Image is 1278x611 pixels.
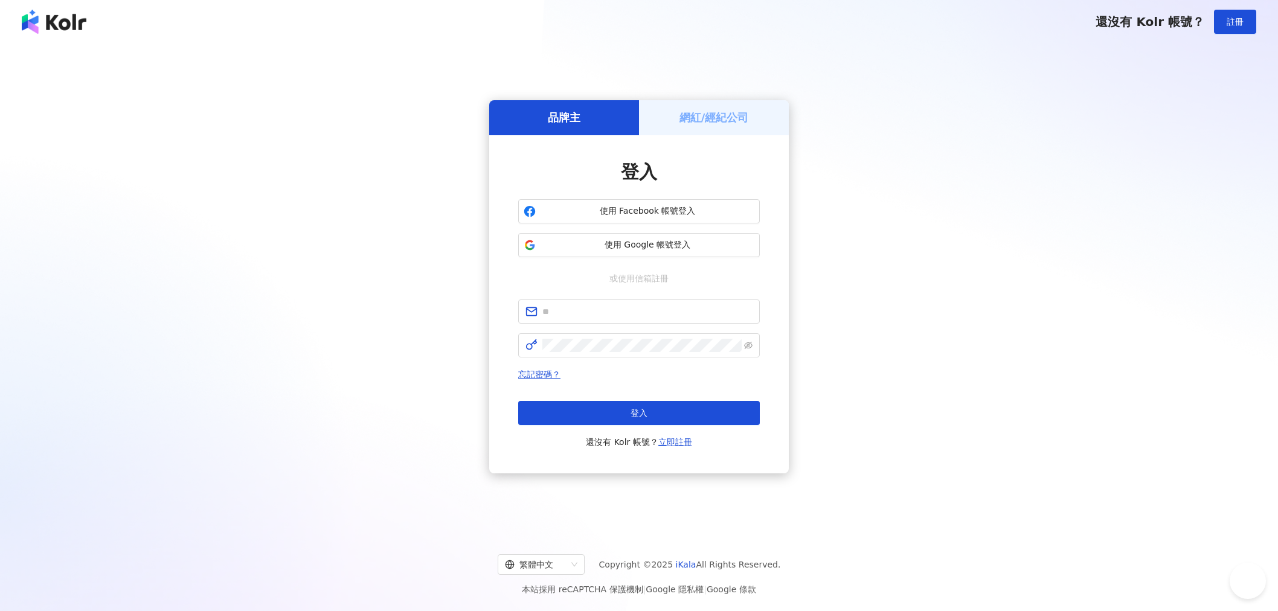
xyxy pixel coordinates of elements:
[518,199,760,223] button: 使用 Facebook 帳號登入
[643,584,646,594] span: |
[541,239,754,251] span: 使用 Google 帳號登入
[548,110,580,125] h5: 品牌主
[707,584,756,594] a: Google 條款
[679,110,749,125] h5: 網紅/經紀公司
[1096,14,1204,29] span: 還沒有 Kolr 帳號？
[505,555,567,574] div: 繁體中文
[1214,10,1256,34] button: 註冊
[518,401,760,425] button: 登入
[599,557,781,572] span: Copyright © 2025 All Rights Reserved.
[518,369,560,379] a: 忘記密碼？
[704,584,707,594] span: |
[601,272,677,285] span: 或使用信箱註冊
[518,233,760,257] button: 使用 Google 帳號登入
[631,408,647,418] span: 登入
[621,161,657,182] span: 登入
[1230,563,1266,599] iframe: Help Scout Beacon - Open
[586,435,692,449] span: 還沒有 Kolr 帳號？
[658,437,692,447] a: 立即註冊
[1227,17,1244,27] span: 註冊
[22,10,86,34] img: logo
[744,341,753,350] span: eye-invisible
[676,560,696,569] a: iKala
[646,584,704,594] a: Google 隱私權
[541,205,754,217] span: 使用 Facebook 帳號登入
[522,582,756,597] span: 本站採用 reCAPTCHA 保護機制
